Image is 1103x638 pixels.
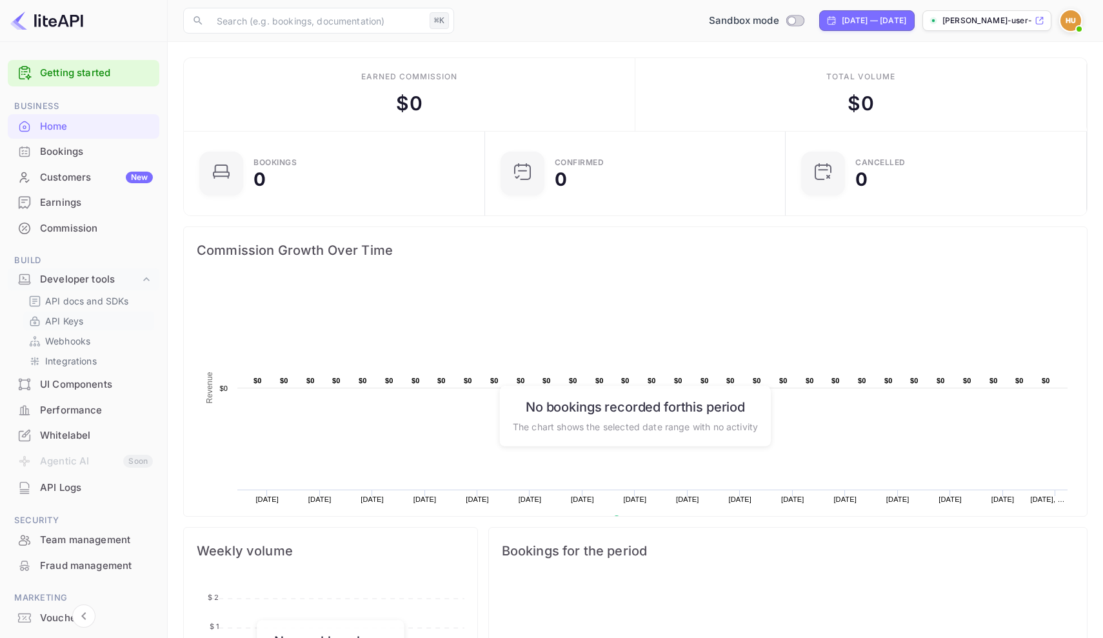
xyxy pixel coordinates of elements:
[8,591,159,605] span: Marketing
[8,165,159,190] div: CustomersNew
[939,495,962,503] text: [DATE]
[8,606,159,631] div: Vouchers
[23,292,154,310] div: API docs and SDKs
[8,606,159,630] a: Vouchers
[361,495,384,503] text: [DATE]
[361,71,457,83] div: Earned commission
[40,170,153,185] div: Customers
[23,312,154,330] div: API Keys
[45,294,129,308] p: API docs and SDKs
[40,559,153,573] div: Fraud management
[779,377,788,384] text: $0
[306,377,315,384] text: $0
[40,66,153,81] a: Getting started
[1060,10,1081,31] img: Harvey User
[8,165,159,189] a: CustomersNew
[40,533,153,548] div: Team management
[502,541,1074,561] span: Bookings for the period
[519,495,542,503] text: [DATE]
[884,377,893,384] text: $0
[255,495,279,503] text: [DATE]
[555,159,604,166] div: Confirmed
[280,377,288,384] text: $0
[205,372,214,403] text: Revenue
[963,377,971,384] text: $0
[40,272,140,287] div: Developer tools
[8,398,159,423] div: Performance
[621,377,630,384] text: $0
[991,495,1015,503] text: [DATE]
[359,377,367,384] text: $0
[10,10,83,31] img: LiteAPI logo
[942,15,1032,26] p: [PERSON_NAME]-user-8q06f.nuit...
[126,172,153,183] div: New
[8,114,159,139] div: Home
[989,377,998,384] text: $0
[8,475,159,499] a: API Logs
[8,553,159,577] a: Fraud management
[513,399,758,414] h6: No bookings recorded for this period
[8,60,159,86] div: Getting started
[8,139,159,164] div: Bookings
[833,495,857,503] text: [DATE]
[571,495,594,503] text: [DATE]
[8,513,159,528] span: Security
[910,377,919,384] text: $0
[253,159,297,166] div: Bookings
[40,119,153,134] div: Home
[437,377,446,384] text: $0
[806,377,814,384] text: $0
[648,377,656,384] text: $0
[542,377,551,384] text: $0
[40,195,153,210] div: Earnings
[332,377,341,384] text: $0
[1030,495,1064,503] text: [DATE], …
[1015,377,1024,384] text: $0
[464,377,472,384] text: $0
[8,528,159,552] a: Team management
[490,377,499,384] text: $0
[704,14,809,28] div: Switch to Production mode
[8,553,159,579] div: Fraud management
[728,495,751,503] text: [DATE]
[253,170,266,188] div: 0
[8,114,159,138] a: Home
[753,377,761,384] text: $0
[569,377,577,384] text: $0
[28,294,149,308] a: API docs and SDKs
[430,12,449,29] div: ⌘K
[40,221,153,236] div: Commission
[8,254,159,268] span: Build
[781,495,804,503] text: [DATE]
[8,216,159,241] div: Commission
[466,495,489,503] text: [DATE]
[412,377,420,384] text: $0
[23,332,154,350] div: Webhooks
[253,377,262,384] text: $0
[45,354,97,368] p: Integrations
[8,99,159,114] span: Business
[676,495,699,503] text: [DATE]
[858,377,866,384] text: $0
[826,71,895,83] div: Total volume
[40,481,153,495] div: API Logs
[8,190,159,214] a: Earnings
[726,377,735,384] text: $0
[308,495,332,503] text: [DATE]
[8,398,159,422] a: Performance
[8,372,159,397] div: UI Components
[40,611,153,626] div: Vouchers
[8,423,159,447] a: Whitelabel
[8,268,159,291] div: Developer tools
[8,528,159,553] div: Team management
[210,622,219,631] tspan: $ 1
[855,159,906,166] div: CANCELLED
[40,403,153,418] div: Performance
[45,314,83,328] p: API Keys
[197,240,1074,261] span: Commission Growth Over Time
[517,377,525,384] text: $0
[208,593,219,602] tspan: $ 2
[831,377,840,384] text: $0
[219,384,228,392] text: $0
[8,139,159,163] a: Bookings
